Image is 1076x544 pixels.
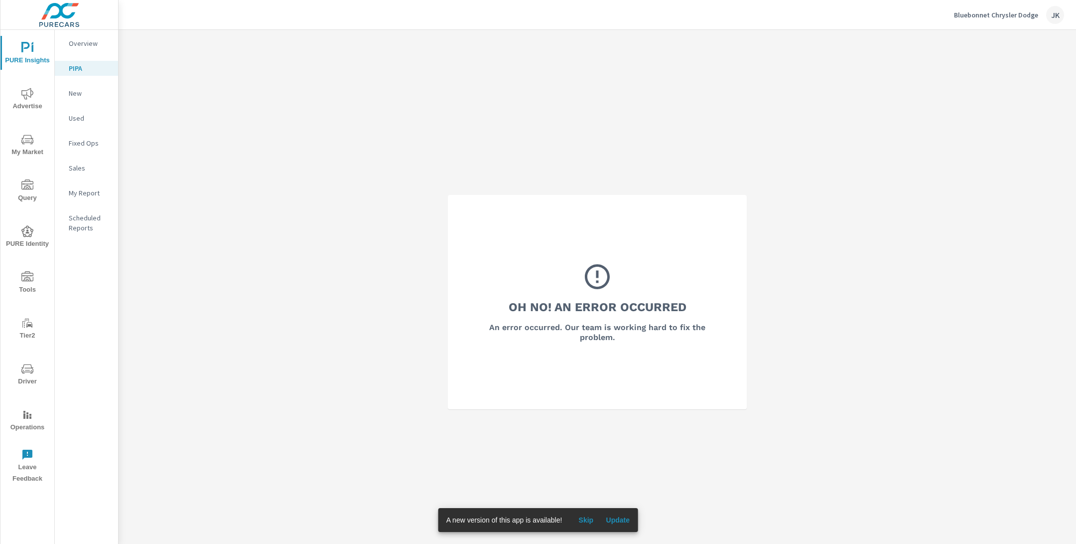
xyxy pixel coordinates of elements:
button: Skip [570,512,602,528]
div: nav menu [0,30,54,489]
span: PURE Insights [3,42,51,66]
p: Fixed Ops [69,138,110,148]
p: PIPA [69,63,110,73]
div: Scheduled Reports [55,210,118,235]
p: Sales [69,163,110,173]
button: Update [602,512,634,528]
div: Fixed Ops [55,136,118,151]
span: Leave Feedback [3,449,51,485]
p: Used [69,113,110,123]
p: New [69,88,110,98]
span: Driver [3,363,51,387]
div: Overview [55,36,118,51]
span: Operations [3,409,51,433]
div: Sales [55,161,118,176]
span: Query [3,180,51,204]
p: My Report [69,188,110,198]
div: New [55,86,118,101]
div: JK [1046,6,1064,24]
h6: An error occurred. Our team is working hard to fix the problem. [475,323,720,343]
p: Bluebonnet Chrysler Dodge [954,10,1038,19]
p: Scheduled Reports [69,213,110,233]
span: Update [606,516,630,525]
span: Tools [3,271,51,296]
span: PURE Identity [3,225,51,250]
p: Overview [69,38,110,48]
span: A new version of this app is available! [446,516,562,524]
div: Used [55,111,118,126]
span: Advertise [3,88,51,112]
span: My Market [3,134,51,158]
h3: Oh No! An Error Occurred [509,299,686,316]
div: PIPA [55,61,118,76]
span: Skip [574,516,598,525]
div: My Report [55,185,118,200]
span: Tier2 [3,317,51,342]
